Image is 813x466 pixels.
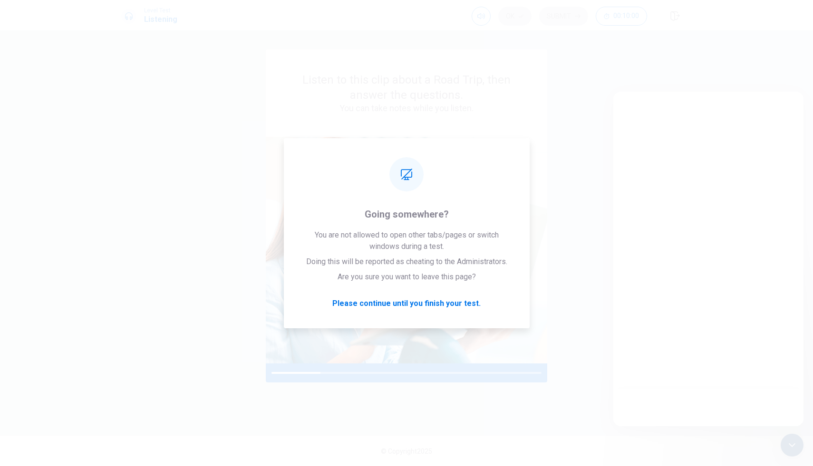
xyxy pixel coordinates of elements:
[381,447,432,455] span: © Copyright 2025
[289,72,524,114] div: Listen to this clip about a Road Trip, then answer the questions.
[289,103,524,114] h4: You can take notes while you listen.
[266,137,547,363] img: passage image
[613,12,639,20] span: 00:10:00
[781,434,803,456] div: Open Intercom Messenger
[596,7,647,26] button: 00:10:00
[144,14,177,25] h1: Listening
[144,7,177,14] span: Level Test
